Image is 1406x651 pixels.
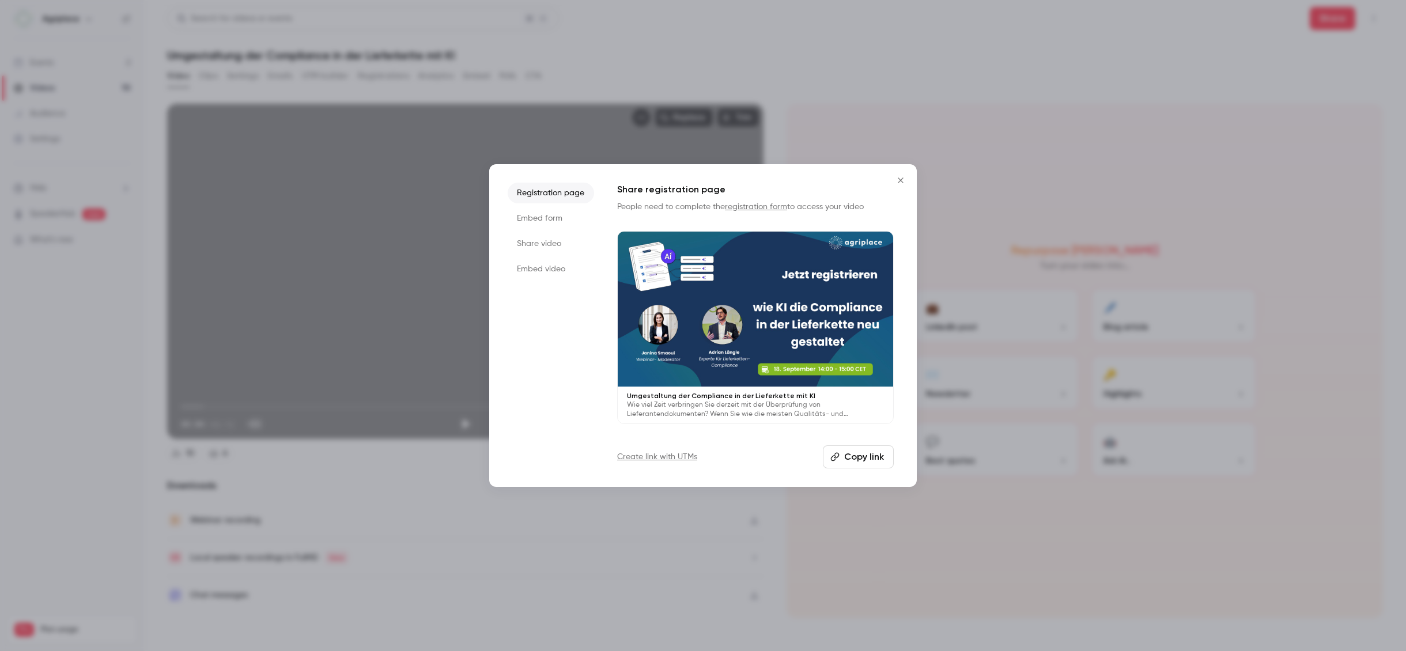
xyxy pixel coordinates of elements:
li: Registration page [508,183,594,203]
p: Umgestaltung der Compliance in der Lieferkette mit KI [627,391,884,400]
button: Copy link [823,445,894,468]
a: Create link with UTMs [617,451,697,463]
a: Umgestaltung der Compliance in der Lieferkette mit KIWie viel Zeit verbringen Sie derzeit mit der... [617,231,894,424]
li: Embed form [508,208,594,229]
p: People need to complete the to access your video [617,201,894,213]
li: Share video [508,233,594,254]
button: Close [889,169,912,192]
li: Embed video [508,259,594,279]
h1: Share registration page [617,183,894,196]
p: Wie viel Zeit verbringen Sie derzeit mit der Überprüfung von Lieferantendokumenten? Wenn Sie wie ... [627,400,884,419]
a: registration form [725,203,787,211]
